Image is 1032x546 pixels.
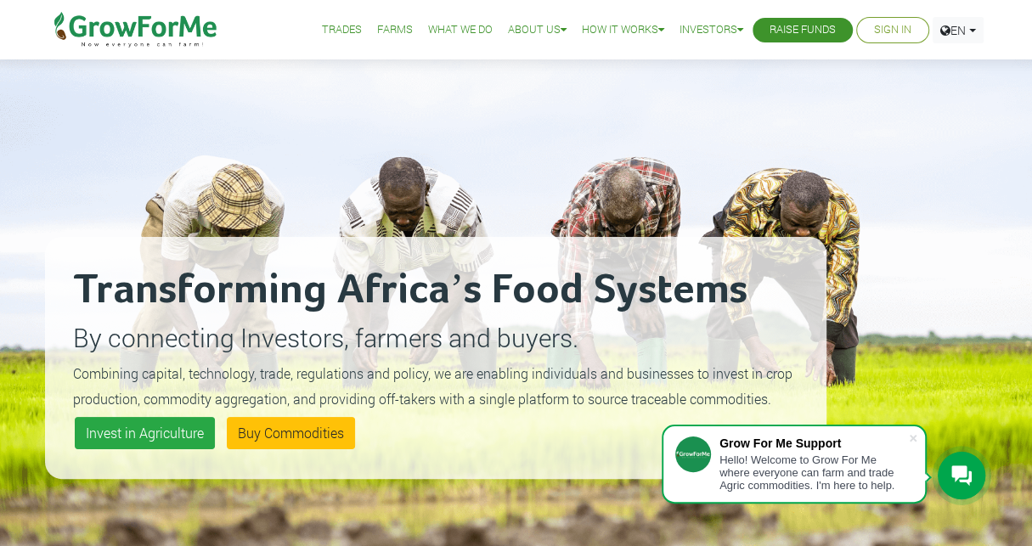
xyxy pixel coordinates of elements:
a: Farms [377,21,413,39]
h2: Transforming Africa’s Food Systems [73,265,798,316]
div: Hello! Welcome to Grow For Me where everyone can farm and trade Agric commodities. I'm here to help. [719,453,908,492]
small: Combining capital, technology, trade, regulations and policy, we are enabling individuals and bus... [73,364,792,408]
a: Raise Funds [770,21,836,39]
a: Buy Commodities [227,417,355,449]
a: Sign In [874,21,911,39]
a: Trades [322,21,362,39]
a: What We Do [428,21,493,39]
a: About Us [508,21,567,39]
a: Invest in Agriculture [75,417,215,449]
div: Grow For Me Support [719,436,908,450]
a: EN [933,17,984,43]
a: Investors [680,21,743,39]
p: By connecting Investors, farmers and buyers. [73,318,798,357]
a: How it Works [582,21,664,39]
